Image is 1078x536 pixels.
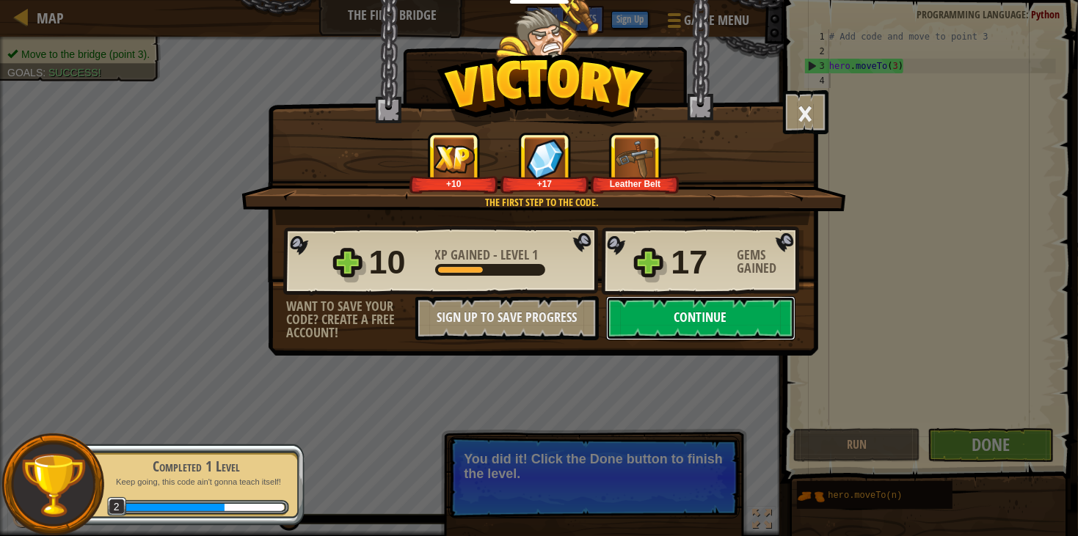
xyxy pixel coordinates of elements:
[415,296,599,340] button: Sign Up to Save Progress
[412,178,495,189] div: +10
[533,246,539,264] span: 1
[435,246,494,264] span: XP Gained
[616,139,656,179] img: New Item
[311,195,774,210] div: The first step to the code.
[107,497,127,517] span: 2
[104,456,289,477] div: Completed 1 Level
[435,249,539,262] div: -
[437,54,653,128] img: Victory
[503,178,586,189] div: +17
[369,239,426,286] div: 10
[606,296,795,340] button: Continue
[783,90,828,134] button: ×
[287,300,415,339] div: Want to save your code? Create a free account!
[20,452,87,518] img: trophy.png
[498,246,533,264] span: Level
[594,178,677,189] div: Leather Belt
[671,239,729,286] div: 17
[104,477,289,488] p: Keep going, this code ain't gonna teach itself!
[526,139,564,179] img: Gems Gained
[434,144,475,173] img: XP Gained
[738,249,804,275] div: Gems Gained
